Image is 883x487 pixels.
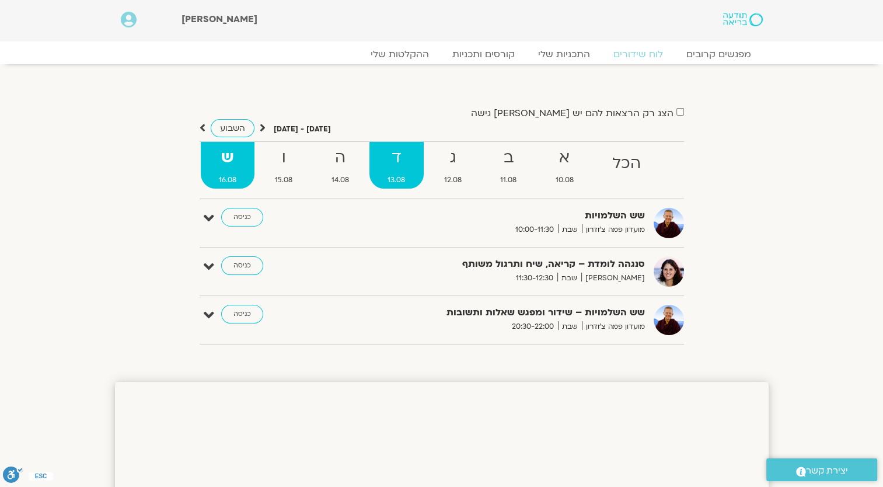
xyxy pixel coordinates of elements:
span: 20:30-22:00 [508,321,558,333]
a: ו15.08 [257,142,311,189]
span: מועדון פמה צ'ודרון [582,224,645,236]
strong: ב [482,145,535,171]
a: ש16.08 [201,142,255,189]
span: שבת [558,224,582,236]
a: כניסה [221,208,263,227]
p: [DATE] - [DATE] [274,123,331,135]
strong: הכל [594,151,659,177]
span: יצירת קשר [806,463,848,479]
span: [PERSON_NAME] [581,272,645,284]
strong: סנגהה לומדת – קריאה, שיח ותרגול משותף [359,256,645,272]
span: [PERSON_NAME] [182,13,257,26]
a: מפגשים קרובים [675,48,763,60]
a: א10.08 [538,142,592,189]
span: 11:30-12:30 [512,272,557,284]
span: 14.08 [313,174,368,186]
span: מועדון פמה צ'ודרון [582,321,645,333]
nav: Menu [121,48,763,60]
span: 11.08 [482,174,535,186]
a: ה14.08 [313,142,368,189]
a: יצירת קשר [766,458,877,481]
a: ההקלטות שלי [359,48,441,60]
span: 13.08 [369,174,424,186]
a: כניסה [221,305,263,323]
a: ד13.08 [369,142,424,189]
a: התכניות שלי [526,48,602,60]
strong: שש השלמויות [359,208,645,224]
strong: ג [426,145,480,171]
span: שבת [557,272,581,284]
span: 10:00-11:30 [511,224,558,236]
strong: ש [201,145,255,171]
span: 10.08 [538,174,592,186]
a: ב11.08 [482,142,535,189]
a: קורסים ותכניות [441,48,526,60]
label: הצג רק הרצאות להם יש [PERSON_NAME] גישה [471,108,673,119]
span: שבת [558,321,582,333]
span: השבוע [220,123,245,134]
strong: ה [313,145,368,171]
a: כניסה [221,256,263,275]
a: הכל [594,142,659,189]
strong: ו [257,145,311,171]
span: 16.08 [201,174,255,186]
strong: שש השלמויות – שידור ומפגש שאלות ותשובות [359,305,645,321]
strong: א [538,145,592,171]
strong: ד [369,145,424,171]
span: 15.08 [257,174,311,186]
a: השבוע [211,119,254,137]
span: 12.08 [426,174,480,186]
a: לוח שידורים [602,48,675,60]
a: ג12.08 [426,142,480,189]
